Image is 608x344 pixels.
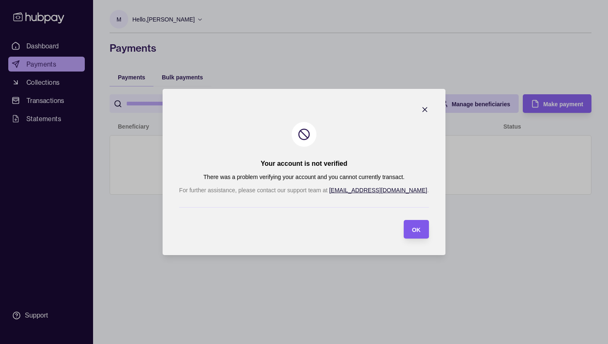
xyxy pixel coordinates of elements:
span: OK [412,227,421,233]
h2: Your account is not verified [261,159,347,168]
p: There was a problem verifying your account and you cannot currently transact. [203,172,405,182]
p: For further assistance, please contact our support team at . [179,186,429,195]
a: [EMAIL_ADDRESS][DOMAIN_NAME] [329,187,427,193]
button: OK [404,220,429,239]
